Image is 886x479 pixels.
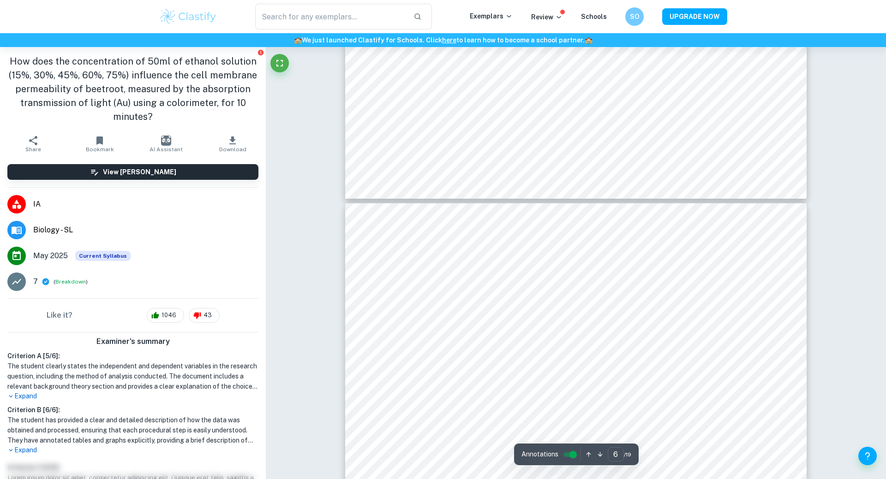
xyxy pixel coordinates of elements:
[103,167,176,177] h6: View [PERSON_NAME]
[7,361,258,391] h1: The student clearly states the independent and dependent variables in the research question, incl...
[257,49,264,56] button: Report issue
[2,35,884,45] h6: We just launched Clastify for Schools. Click to learn how to become a school partner.
[270,54,289,72] button: Fullscreen
[7,405,258,415] h6: Criterion B [ 6 / 6 ]:
[55,278,86,286] button: Breakdown
[7,54,258,124] h1: How does the concentration of 50ml of ethanol solution (15%, 30%, 45%, 60%, 75%) influence the ce...
[662,8,727,25] button: UPGRADE NOW
[159,7,217,26] img: Clastify logo
[47,310,72,321] h6: Like it?
[150,146,183,153] span: AI Assistant
[33,276,38,287] p: 7
[442,36,456,44] a: here
[75,251,131,261] span: Current Syllabus
[86,146,114,153] span: Bookmark
[581,13,607,20] a: Schools
[531,12,563,22] p: Review
[7,445,258,455] p: Expand
[198,311,217,320] span: 43
[625,7,644,26] button: SO
[294,36,302,44] span: 🏫
[4,336,262,347] h6: Examiner's summary
[470,11,513,21] p: Exemplars
[161,136,171,146] img: AI Assistant
[75,251,131,261] div: This exemplar is based on the current syllabus. Feel free to refer to it for inspiration/ideas wh...
[189,308,220,323] div: 43
[7,391,258,401] p: Expand
[156,311,181,320] span: 1046
[33,199,258,210] span: IA
[66,131,133,157] button: Bookmark
[133,131,199,157] button: AI Assistant
[7,351,258,361] h6: Criterion A [ 5 / 6 ]:
[54,278,88,286] span: ( )
[25,146,41,153] span: Share
[7,164,258,180] button: View [PERSON_NAME]
[858,447,877,465] button: Help and Feedback
[255,4,406,30] input: Search for any exemplars...
[33,225,258,236] span: Biology - SL
[585,36,593,44] span: 🏫
[219,146,246,153] span: Download
[199,131,266,157] button: Download
[624,450,631,459] span: / 19
[629,12,640,22] h6: SO
[7,415,258,445] h1: The student has provided a clear and detailed description of how the data was obtained and proces...
[521,449,558,459] span: Annotations
[33,250,68,261] span: May 2025
[147,308,184,323] div: 1046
